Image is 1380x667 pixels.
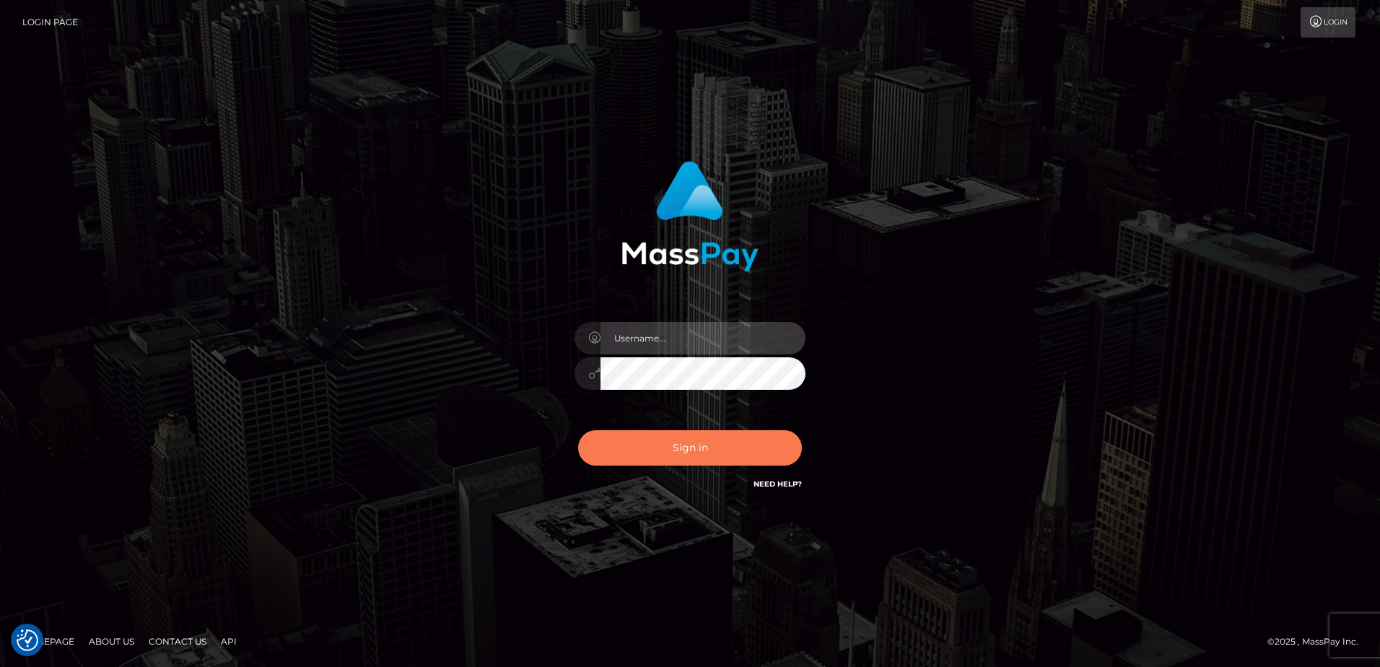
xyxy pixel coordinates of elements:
a: Contact Us [143,630,212,653]
button: Consent Preferences [17,629,38,651]
input: Username... [601,322,805,354]
a: Login [1301,7,1355,38]
a: Homepage [16,630,80,653]
a: API [215,630,243,653]
img: MassPay Login [621,161,759,271]
a: Need Help? [754,479,802,489]
div: © 2025 , MassPay Inc. [1267,634,1369,650]
a: About Us [83,630,140,653]
a: Login Page [22,7,78,38]
button: Sign in [578,430,802,466]
img: Revisit consent button [17,629,38,651]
